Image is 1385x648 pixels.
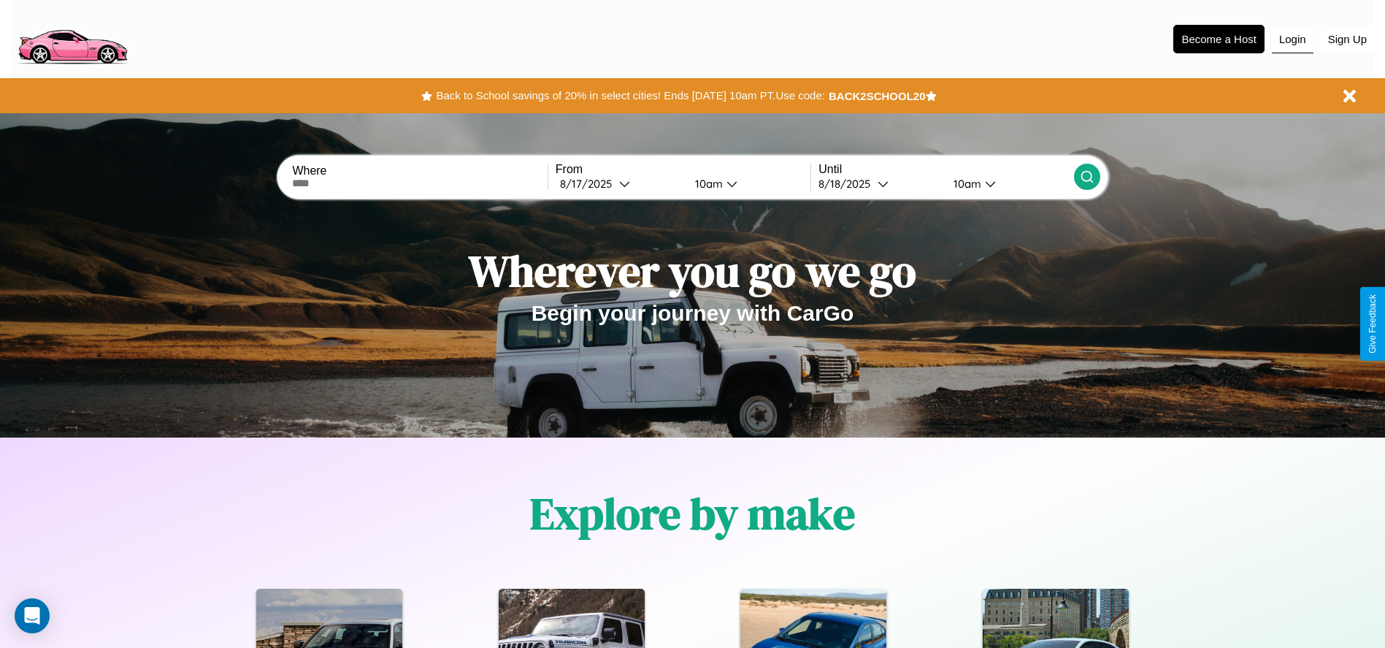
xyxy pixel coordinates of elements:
button: Sign Up [1321,26,1374,53]
div: 8 / 18 / 2025 [818,177,878,191]
img: logo [11,7,134,68]
div: 10am [946,177,985,191]
div: 8 / 17 / 2025 [560,177,619,191]
div: 10am [688,177,726,191]
button: Back to School savings of 20% in select cities! Ends [DATE] 10am PT.Use code: [432,85,828,106]
button: Become a Host [1173,25,1265,53]
b: BACK2SCHOOL20 [829,90,926,102]
div: Open Intercom Messenger [15,598,50,633]
label: From [556,163,810,176]
label: Until [818,163,1073,176]
div: Give Feedback [1367,294,1378,354]
button: 10am [683,176,811,191]
button: Login [1272,26,1313,53]
button: 8/17/2025 [556,176,683,191]
button: 10am [942,176,1074,191]
label: Where [292,164,547,178]
h1: Explore by make [530,484,855,544]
